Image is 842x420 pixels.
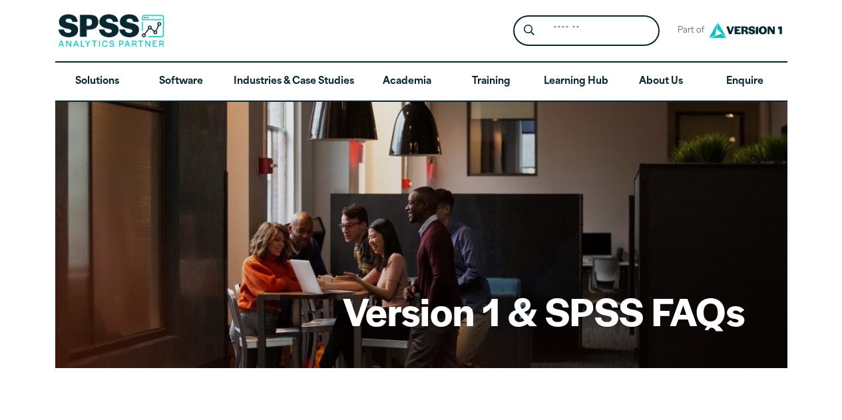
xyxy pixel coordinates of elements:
[449,63,532,101] a: Training
[533,63,619,101] a: Learning Hub
[55,63,787,101] nav: Desktop version of site main menu
[55,63,139,101] a: Solutions
[706,18,785,43] img: Version1 Logo
[703,63,787,101] a: Enquire
[365,63,449,101] a: Academia
[517,19,541,43] button: Search magnifying glass icon
[619,63,703,101] a: About Us
[513,15,660,47] form: Site Header Search Form
[524,25,534,36] svg: Search magnifying glass icon
[343,285,745,337] h1: Version 1 & SPSS FAQs
[58,14,164,47] img: SPSS Analytics Partner
[670,21,706,41] span: Part of
[223,63,365,101] a: Industries & Case Studies
[139,63,223,101] a: Software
